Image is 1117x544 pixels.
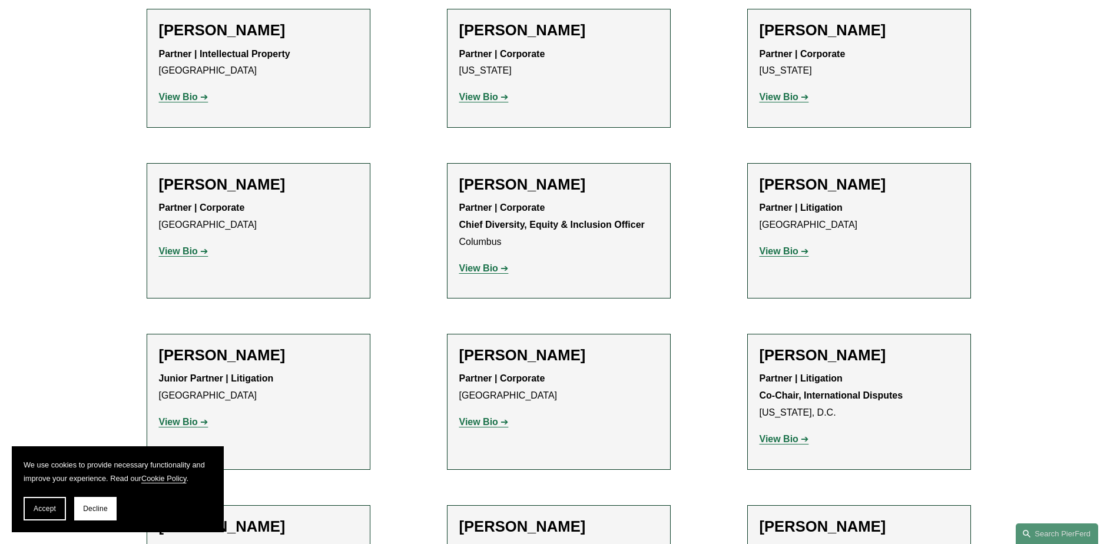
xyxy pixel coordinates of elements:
h2: [PERSON_NAME] [760,518,959,536]
strong: Partner | Litigation [760,203,843,213]
strong: Junior Partner | Litigation [159,373,274,383]
p: Columbus [459,200,658,250]
h2: [PERSON_NAME] [459,21,658,39]
p: We use cookies to provide necessary functionality and improve your experience. Read our . [24,458,212,485]
a: View Bio [159,417,208,427]
p: [US_STATE] [760,46,959,80]
h2: [PERSON_NAME] [159,21,358,39]
strong: Partner | Corporate Chief Diversity, Equity & Inclusion Officer [459,203,645,230]
h2: [PERSON_NAME] [159,518,358,536]
a: View Bio [159,92,208,102]
strong: Partner | Litigation Co-Chair, International Disputes [760,373,903,400]
a: View Bio [459,92,509,102]
strong: Partner | Corporate [760,49,846,59]
p: [GEOGRAPHIC_DATA] [159,200,358,234]
strong: View Bio [760,92,798,102]
section: Cookie banner [12,446,224,532]
strong: View Bio [459,417,498,427]
p: [US_STATE] [459,46,658,80]
h2: [PERSON_NAME] [159,175,358,194]
span: Accept [34,505,56,513]
strong: View Bio [159,92,198,102]
a: View Bio [159,246,208,256]
a: Search this site [1016,523,1098,544]
h2: [PERSON_NAME] [760,175,959,194]
h2: [PERSON_NAME] [760,21,959,39]
h2: [PERSON_NAME] [459,518,658,536]
p: [GEOGRAPHIC_DATA] [159,46,358,80]
p: [GEOGRAPHIC_DATA] [760,200,959,234]
h2: [PERSON_NAME] [459,175,658,194]
p: [GEOGRAPHIC_DATA] [459,370,658,404]
strong: View Bio [760,434,798,444]
a: View Bio [760,246,809,256]
p: [GEOGRAPHIC_DATA] [159,370,358,404]
button: Accept [24,497,66,520]
a: View Bio [760,434,809,444]
h2: [PERSON_NAME] [459,346,658,364]
button: Decline [74,497,117,520]
strong: Partner | Corporate [459,373,545,383]
a: View Bio [459,417,509,427]
strong: Partner | Corporate [159,203,245,213]
strong: Partner | Intellectual Property [159,49,290,59]
a: View Bio [760,92,809,102]
h2: [PERSON_NAME] [760,346,959,364]
strong: View Bio [159,246,198,256]
p: [US_STATE], D.C. [760,370,959,421]
span: Decline [83,505,108,513]
strong: View Bio [459,263,498,273]
strong: View Bio [760,246,798,256]
a: Cookie Policy [141,474,187,483]
strong: Partner | Corporate [459,49,545,59]
strong: View Bio [459,92,498,102]
h2: [PERSON_NAME] [159,346,358,364]
strong: View Bio [159,417,198,427]
a: View Bio [459,263,509,273]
